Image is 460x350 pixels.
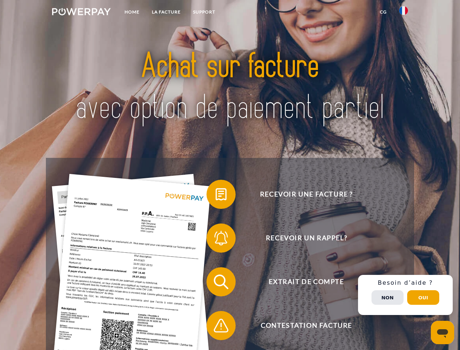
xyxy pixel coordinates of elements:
button: Oui [407,290,439,305]
a: Support [187,5,221,19]
a: CG [374,5,393,19]
span: Recevoir une facture ? [217,180,396,209]
a: Home [118,5,146,19]
img: qb_search.svg [212,273,230,291]
img: qb_bell.svg [212,229,230,247]
iframe: Bouton de lancement de la fenêtre de messagerie [431,321,454,344]
h3: Besoin d’aide ? [362,279,448,287]
button: Recevoir un rappel? [207,223,396,253]
img: title-powerpay_fr.svg [70,35,390,140]
button: Recevoir une facture ? [207,180,396,209]
button: Contestation Facture [207,311,396,340]
img: fr [399,6,408,15]
button: Extrait de compte [207,267,396,296]
span: Recevoir un rappel? [217,223,396,253]
span: Extrait de compte [217,267,396,296]
a: LA FACTURE [146,5,187,19]
button: Non [371,290,404,305]
span: Contestation Facture [217,311,396,340]
img: qb_warning.svg [212,316,230,335]
div: Schnellhilfe [358,275,453,315]
img: logo-powerpay-white.svg [52,8,111,15]
img: qb_bill.svg [212,185,230,203]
